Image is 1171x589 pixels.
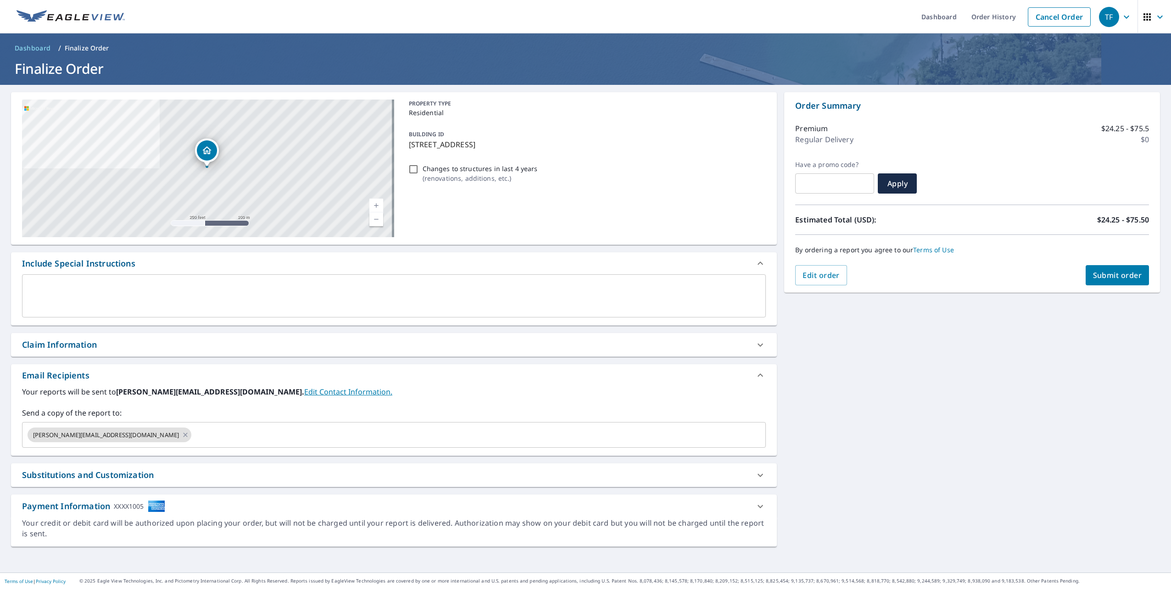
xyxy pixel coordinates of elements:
a: EditContactInfo [304,387,392,397]
div: Substitutions and Customization [11,463,777,487]
div: Payment Information [22,500,165,512]
span: Submit order [1093,270,1142,280]
p: | [5,578,66,584]
p: [STREET_ADDRESS] [409,139,763,150]
div: Payment InformationXXXX1005cardImage [11,495,777,518]
a: Cancel Order [1028,7,1091,27]
p: Order Summary [795,100,1149,112]
span: Edit order [803,270,840,280]
div: Include Special Instructions [11,252,777,274]
h1: Finalize Order [11,59,1160,78]
button: Apply [878,173,917,194]
button: Edit order [795,265,847,285]
div: Claim Information [22,339,97,351]
p: $0 [1141,134,1149,145]
label: Have a promo code? [795,161,874,169]
img: cardImage [148,500,165,512]
span: Dashboard [15,44,51,53]
li: / [58,43,61,54]
p: Finalize Order [65,44,109,53]
div: [PERSON_NAME][EMAIL_ADDRESS][DOMAIN_NAME] [28,428,191,442]
div: Email Recipients [22,369,89,382]
p: $24.25 - $75.5 [1101,123,1149,134]
div: Your credit or debit card will be authorized upon placing your order, but will not be charged unt... [22,518,766,539]
label: Your reports will be sent to [22,386,766,397]
div: Substitutions and Customization [22,469,154,481]
img: EV Logo [17,10,125,24]
a: Dashboard [11,41,55,56]
div: Claim Information [11,333,777,356]
p: Estimated Total (USD): [795,214,972,225]
p: ( renovations, additions, etc. ) [423,173,538,183]
div: Email Recipients [11,364,777,386]
p: © 2025 Eagle View Technologies, Inc. and Pictometry International Corp. All Rights Reserved. Repo... [79,578,1166,584]
a: Terms of Use [913,245,954,254]
p: Premium [795,123,828,134]
a: Privacy Policy [36,578,66,584]
p: Residential [409,108,763,117]
p: BUILDING ID [409,130,444,138]
p: $24.25 - $75.50 [1097,214,1149,225]
span: [PERSON_NAME][EMAIL_ADDRESS][DOMAIN_NAME] [28,431,184,439]
button: Submit order [1086,265,1149,285]
a: Current Level 17, Zoom In [369,199,383,212]
label: Send a copy of the report to: [22,407,766,418]
p: Regular Delivery [795,134,853,145]
nav: breadcrumb [11,41,1160,56]
div: TF [1099,7,1119,27]
p: PROPERTY TYPE [409,100,763,108]
p: Changes to structures in last 4 years [423,164,538,173]
a: Terms of Use [5,578,33,584]
div: Dropped pin, building 1, Residential property, 13509 Woodland Dr Astatula, FL 34705 [195,139,219,167]
div: Include Special Instructions [22,257,135,270]
span: Apply [885,178,909,189]
div: XXXX1005 [114,500,144,512]
p: By ordering a report you agree to our [795,246,1149,254]
b: [PERSON_NAME][EMAIL_ADDRESS][DOMAIN_NAME]. [116,387,304,397]
a: Current Level 17, Zoom Out [369,212,383,226]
